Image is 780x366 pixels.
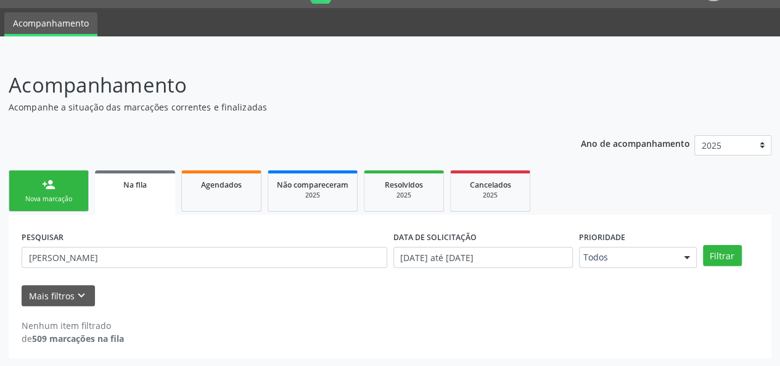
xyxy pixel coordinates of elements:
span: Resolvidos [385,180,423,190]
span: Na fila [123,180,147,190]
div: 2025 [459,191,521,200]
div: Nenhum item filtrado [22,319,124,332]
span: Cancelados [470,180,511,190]
div: person_add [42,178,55,191]
div: 2025 [277,191,348,200]
span: Não compareceram [277,180,348,190]
label: Prioridade [579,228,625,247]
span: Todos [583,251,671,264]
p: Acompanhe a situação das marcações correntes e finalizadas [9,101,543,114]
div: Nova marcação [18,194,80,204]
button: Filtrar [703,245,742,266]
label: PESQUISAR [22,228,64,247]
a: Acompanhamento [4,12,97,36]
strong: 509 marcações na fila [32,333,124,344]
label: DATA DE SOLICITAÇÃO [393,228,477,247]
input: Selecione um intervalo [393,247,573,268]
i: keyboard_arrow_down [75,289,88,302]
div: de [22,332,124,345]
span: Agendados [201,180,242,190]
button: Mais filtroskeyboard_arrow_down [22,285,95,307]
p: Acompanhamento [9,70,543,101]
p: Ano de acompanhamento [581,135,690,151]
input: Nome, CNS [22,247,387,268]
div: 2025 [373,191,435,200]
